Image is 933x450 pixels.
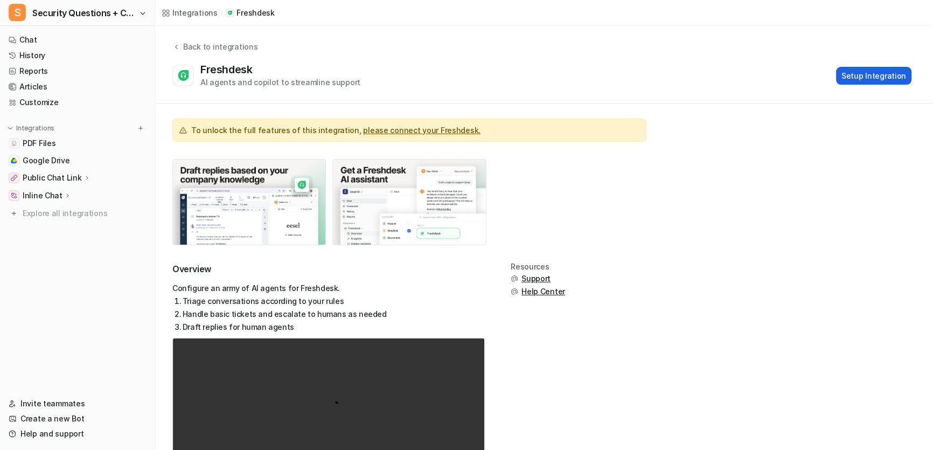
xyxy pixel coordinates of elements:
a: Create a new Bot [4,411,150,426]
img: PDF Files [11,140,17,147]
li: Handle basic tickets and escalate to humans as needed [175,308,485,321]
a: Articles [4,79,150,94]
button: Setup Integration [836,67,911,85]
img: Public Chat Link [11,175,17,181]
div: Freshdesk [200,63,256,76]
div: Back to integrations [180,41,257,52]
a: Reports [4,64,150,79]
img: expand menu [6,124,14,132]
span: Explore all integrations [23,205,146,222]
button: Back to integrations [172,41,257,63]
a: Help and support [4,426,150,441]
div: AI agents and copilot to streamline support [200,77,360,88]
li: Triage conversations according to your rules [175,295,485,308]
div: Resources [511,262,565,271]
a: PDF FilesPDF Files [4,136,150,151]
span: Help Center [521,286,565,297]
span: Security Questions + CSA for eesel [32,5,136,20]
button: Integrations [4,123,58,134]
a: Freshdesk [226,8,274,18]
a: Explore all integrations [4,206,150,221]
a: Integrations [162,7,218,18]
button: Help Center [511,286,565,297]
img: support.svg [511,275,518,282]
p: Public Chat Link [23,172,82,183]
p: Integrations [16,124,54,133]
h2: Overview [172,262,485,275]
img: support.svg [511,288,518,295]
li: Draft replies for human agents [175,321,485,334]
span: To unlock the full features of this integration, [191,124,481,136]
a: Customize [4,95,150,110]
div: Configure an army of AI agents for Freshdesk. [172,282,485,334]
div: Integrations [172,7,218,18]
p: Freshdesk [236,8,274,18]
img: Inline Chat [11,192,17,199]
p: Inline Chat [23,190,62,201]
img: Google Drive [11,157,17,164]
a: Invite teammates [4,396,150,411]
a: History [4,48,150,63]
a: Chat [4,32,150,47]
span: PDF Files [23,138,55,149]
img: explore all integrations [9,208,19,219]
button: Support [511,273,565,284]
span: Support [521,273,551,284]
span: Google Drive [23,155,70,166]
span: S [9,4,26,21]
a: please connect your Freshdesk. [363,126,481,135]
span: / [221,8,223,18]
img: menu_add.svg [137,124,144,132]
a: Google DriveGoogle Drive [4,153,150,168]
